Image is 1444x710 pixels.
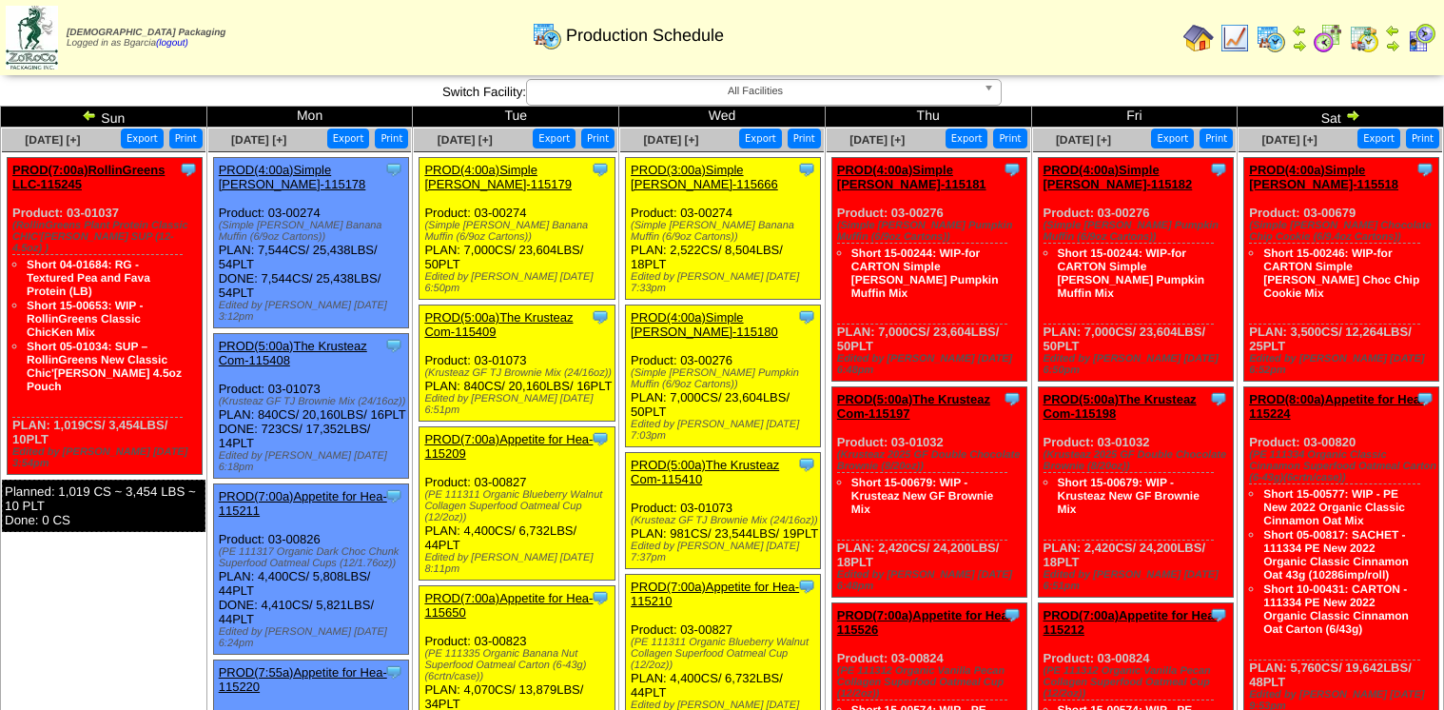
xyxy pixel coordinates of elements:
[82,108,97,123] img: arrowleft.gif
[631,637,820,671] div: (PE 111311 Organic Blueberry Walnut Collagen Superfood Oatmeal Cup (12/2oz))
[1385,23,1400,38] img: arrowleft.gif
[1345,108,1360,123] img: arrowright.gif
[1406,23,1436,53] img: calendarcustomer.gif
[851,476,993,516] a: Short 15-00679: WIP - Krusteaz New GF Brownie Mix
[1,107,207,128] td: Sun
[438,133,493,147] a: [DATE] [+]
[2,480,205,532] div: Planned: 1,019 CS ~ 3,454 LBS ~ 10 PLT Done: 0 CS
[121,128,164,148] button: Export
[797,577,816,596] img: Tooltip
[219,163,366,191] a: PROD(4:00a)Simple [PERSON_NAME]-115178
[1044,449,1233,472] div: (Krusteaz 2025 GF Double Chocolate Brownie (8/20oz))
[219,489,387,518] a: PROD(7:00a)Appetite for Hea-115211
[831,387,1026,598] div: Product: 03-01032 PLAN: 2,420CS / 24,200LBS / 18PLT
[1415,160,1434,179] img: Tooltip
[631,458,779,486] a: PROD(5:00a)The Krusteaz Com-115410
[1044,220,1233,243] div: (Simple [PERSON_NAME] Pumpkin Muffin (6/9oz Cartons))
[1200,128,1233,148] button: Print
[420,158,615,300] div: Product: 03-00274 PLAN: 7,000CS / 23,604LBS / 50PLT
[8,158,203,475] div: Product: 03-01037 PLAN: 1,019CS / 3,454LBS / 10PLT
[219,300,408,323] div: Edited by [PERSON_NAME] [DATE] 3:12pm
[566,26,724,46] span: Production Schedule
[179,160,198,179] img: Tooltip
[837,449,1026,472] div: (Krusteaz 2025 GF Double Chocolate Brownie (8/20oz))
[1151,128,1194,148] button: Export
[413,107,619,128] td: Tue
[12,220,202,254] div: (RollinGreens Plant Protein Classic CHIC'[PERSON_NAME] SUP (12-4.5oz) )
[1357,128,1400,148] button: Export
[993,128,1026,148] button: Print
[219,546,408,569] div: (PE 111317 Organic Dark Choc Chunk Superfood Oatmeal Cups (12/1.76oz))
[1256,23,1286,53] img: calendarprod.gif
[424,489,614,523] div: (PE 111311 Organic Blueberry Walnut Collagen Superfood Oatmeal Cup (12/2oz))
[1003,389,1022,408] img: Tooltip
[1313,23,1343,53] img: calendarblend.gif
[213,484,408,655] div: Product: 03-00826 PLAN: 4,400CS / 5,808LBS / 44PLT DONE: 4,410CS / 5,821LBS / 44PLT
[581,128,615,148] button: Print
[1183,23,1214,53] img: home.gif
[1058,247,1205,300] a: Short 15-00244: WIP-for CARTON Simple [PERSON_NAME] Pumpkin Muffin Mix
[12,163,165,191] a: PROD(7:00a)RollinGreens LLC-115245
[1249,353,1438,376] div: Edited by [PERSON_NAME] [DATE] 6:52pm
[626,158,821,300] div: Product: 03-00274 PLAN: 2,522CS / 8,504LBS / 18PLT
[420,427,615,581] div: Product: 03-00827 PLAN: 4,400CS / 6,732LBS / 44PLT
[631,367,820,390] div: (Simple [PERSON_NAME] Pumpkin Muffin (6/9oz Cartons))
[591,429,610,448] img: Tooltip
[533,128,576,148] button: Export
[619,107,826,128] td: Wed
[643,133,698,147] span: [DATE] [+]
[219,665,387,694] a: PROD(7:55a)Appetite for Hea-115220
[946,128,988,148] button: Export
[1056,133,1111,147] a: [DATE] [+]
[1263,487,1405,527] a: Short 15-00577: WIP - PE New 2022 Organic Classic Cinnamon Oat Mix
[837,392,990,421] a: PROD(5:00a)The Krusteaz Com-115197
[1044,569,1233,592] div: Edited by [PERSON_NAME] [DATE] 6:51pm
[797,455,816,474] img: Tooltip
[1209,389,1228,408] img: Tooltip
[1385,38,1400,53] img: arrowright.gif
[825,107,1031,128] td: Thu
[1209,605,1228,624] img: Tooltip
[424,393,614,416] div: Edited by [PERSON_NAME] [DATE] 6:51pm
[424,552,614,575] div: Edited by [PERSON_NAME] [DATE] 8:11pm
[1038,158,1233,382] div: Product: 03-00276 PLAN: 7,000CS / 23,604LBS / 50PLT
[219,339,367,367] a: PROD(5:00a)The Krusteaz Com-115408
[206,107,413,128] td: Mon
[1044,608,1219,637] a: PROD(7:00a)Appetite for Hea-115212
[1044,353,1233,376] div: Edited by [PERSON_NAME] [DATE] 6:50pm
[1220,23,1250,53] img: line_graph.gif
[1263,528,1409,582] a: Short 05-00817: SACHET - 111334 PE New 2022 Organic Classic Cinnamon Oat 43g (10286imp/roll)
[837,220,1026,243] div: (Simple [PERSON_NAME] Pumpkin Muffin (6/9oz Cartons))
[535,80,976,103] span: All Facilities
[1031,107,1238,128] td: Fri
[837,353,1026,376] div: Edited by [PERSON_NAME] [DATE] 6:48pm
[1003,605,1022,624] img: Tooltip
[231,133,286,147] a: [DATE] [+]
[219,626,408,649] div: Edited by [PERSON_NAME] [DATE] 6:24pm
[1003,160,1022,179] img: Tooltip
[797,307,816,326] img: Tooltip
[424,271,614,294] div: Edited by [PERSON_NAME] [DATE] 6:50pm
[25,133,80,147] a: [DATE] [+]
[631,515,820,526] div: (Krusteaz GF TJ Brownie Mix (24/16oz))
[424,220,614,243] div: (Simple [PERSON_NAME] Banana Muffin (6/9oz Cartons))
[849,133,905,147] a: [DATE] [+]
[27,299,143,339] a: Short 15-00653: WIP - RollinGreens Classic ChicKen Mix
[1244,158,1439,382] div: Product: 03-00679 PLAN: 3,500CS / 12,264LBS / 25PLT
[12,446,202,469] div: Edited by [PERSON_NAME] [DATE] 3:54pm
[27,340,182,393] a: Short 05-01034: SUP – RollinGreens New Classic Chic'[PERSON_NAME] 4.5oz Pouch
[591,160,610,179] img: Tooltip
[1044,392,1197,421] a: PROD(5:00a)The Krusteaz Com-115198
[27,258,150,298] a: Short 04-01684: RG - Textured Pea and Fava Protein (LB)
[327,128,370,148] button: Export
[219,396,408,407] div: (Krusteaz GF TJ Brownie Mix (24/16oz))
[384,160,403,179] img: Tooltip
[591,307,610,326] img: Tooltip
[420,306,615,422] div: Product: 03-01073 PLAN: 840CS / 20,160LBS / 16PLT
[631,541,820,563] div: Edited by [PERSON_NAME] [DATE] 7:37pm
[1044,163,1193,191] a: PROD(4:00a)Simple [PERSON_NAME]-115182
[631,220,820,243] div: (Simple [PERSON_NAME] Banana Muffin (6/9oz Cartons))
